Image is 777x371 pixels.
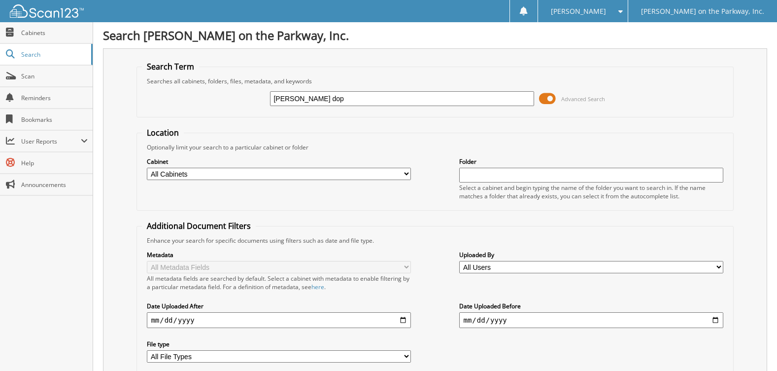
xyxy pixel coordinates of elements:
span: User Reports [21,137,81,146]
legend: Search Term [142,61,199,72]
div: Optionally limit your search to a particular cabinet or folder [142,143,728,151]
label: Date Uploaded Before [459,302,723,310]
legend: Location [142,127,184,138]
span: [PERSON_NAME] [551,8,606,14]
label: Metadata [147,251,410,259]
legend: Additional Document Filters [142,221,256,231]
span: [PERSON_NAME] on the Parkway, Inc. [641,8,764,14]
h1: Search [PERSON_NAME] on the Parkway, Inc. [103,27,767,43]
span: Scan [21,72,88,80]
label: Folder [459,157,723,166]
input: end [459,312,723,328]
span: Cabinets [21,29,88,37]
label: File type [147,340,410,348]
div: Enhance your search for specific documents using filters such as date and file type. [142,236,728,245]
label: Uploaded By [459,251,723,259]
span: Reminders [21,94,88,102]
div: Select a cabinet and begin typing the name of the folder you want to search in. If the name match... [459,184,723,200]
div: All metadata fields are searched by default. Select a cabinet with metadata to enable filtering b... [147,274,410,291]
span: Bookmarks [21,115,88,124]
a: here [311,283,324,291]
div: Searches all cabinets, folders, files, metadata, and keywords [142,77,728,85]
img: scan123-logo-white.svg [10,4,84,18]
span: Announcements [21,181,88,189]
label: Date Uploaded After [147,302,410,310]
label: Cabinet [147,157,410,166]
input: start [147,312,410,328]
span: Search [21,50,86,59]
span: Help [21,159,88,167]
span: Advanced Search [561,95,605,103]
